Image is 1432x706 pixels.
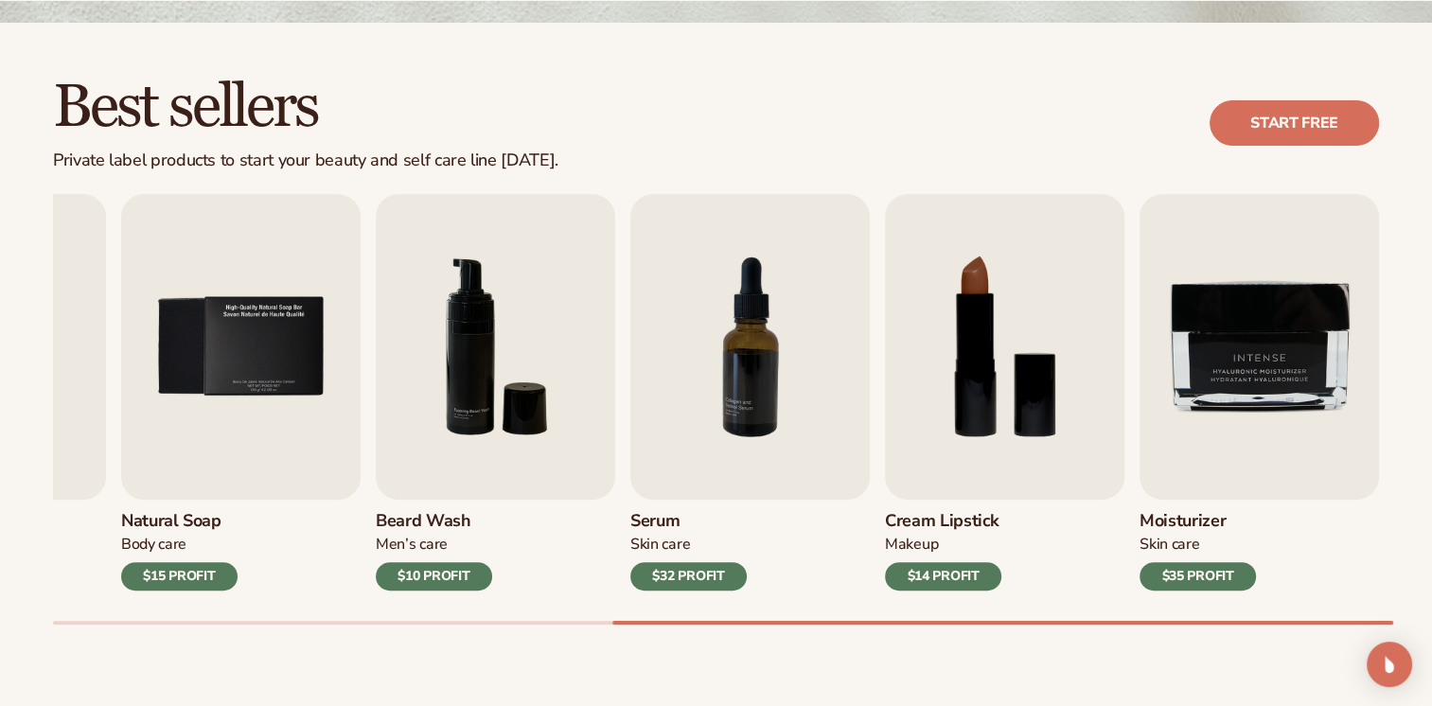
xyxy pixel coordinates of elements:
div: Body Care [121,535,238,555]
h3: Serum [630,511,747,532]
h2: Best sellers [53,76,558,139]
a: Start free [1210,100,1379,146]
div: Skin Care [630,535,747,555]
div: Men’s Care [376,535,492,555]
a: 8 / 9 [885,194,1124,591]
div: Skin Care [1140,535,1256,555]
div: $35 PROFIT [1140,562,1256,591]
div: Makeup [885,535,1001,555]
a: 6 / 9 [376,194,615,591]
div: $10 PROFIT [376,562,492,591]
h3: Moisturizer [1140,511,1256,532]
div: $14 PROFIT [885,562,1001,591]
div: $15 PROFIT [121,562,238,591]
a: 5 / 9 [121,194,361,591]
a: 7 / 9 [630,194,870,591]
a: 9 / 9 [1140,194,1379,591]
h3: Natural Soap [121,511,238,532]
h3: Beard Wash [376,511,492,532]
div: Open Intercom Messenger [1367,642,1412,687]
div: $32 PROFIT [630,562,747,591]
div: Private label products to start your beauty and self care line [DATE]. [53,150,558,171]
h3: Cream Lipstick [885,511,1001,532]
